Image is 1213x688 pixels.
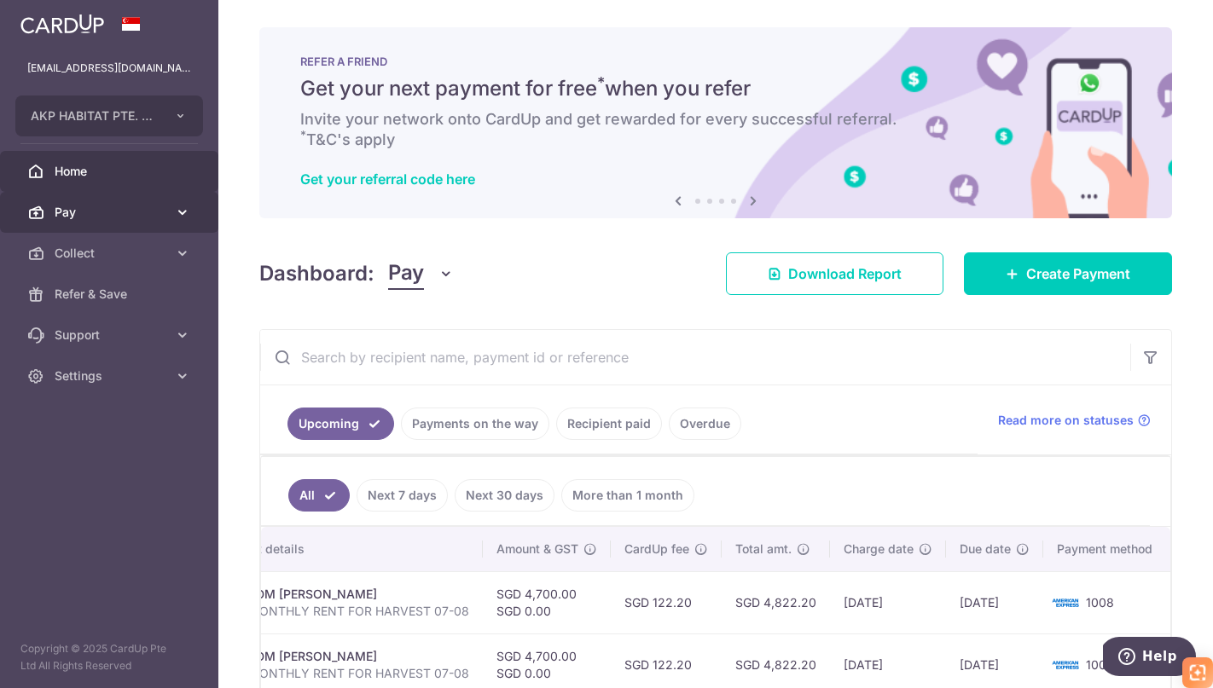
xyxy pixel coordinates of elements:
button: AKP HABITAT PTE. LTD. [15,95,203,136]
span: 1008 [1086,657,1114,672]
a: Get your referral code here [300,171,475,188]
span: Collect [55,245,167,262]
a: Next 30 days [455,479,554,512]
p: AKPH MONTHLY RENT FOR HARVEST 07-08 [212,603,469,620]
a: Read more on statuses [998,412,1151,429]
span: Download Report [788,263,902,284]
span: Create Payment [1026,263,1130,284]
td: SGD 122.20 [611,571,722,633]
a: Download Report [726,252,943,295]
a: All [288,479,350,512]
span: Pay [388,257,424,290]
button: Pay [388,257,454,290]
p: [EMAIL_ADDRESS][DOMAIN_NAME] [27,60,191,77]
td: [DATE] [830,571,946,633]
span: Read more on statuses [998,412,1134,429]
p: REFER A FRIEND [300,55,1131,68]
span: Pay [55,204,167,221]
span: Refer & Save [55,286,167,303]
img: Bank Card [1048,593,1082,613]
img: RAF banner [259,27,1172,218]
td: SGD 4,700.00 SGD 0.00 [483,571,611,633]
input: Search by recipient name, payment id or reference [260,330,1130,384]
img: CardUp [20,14,104,34]
div: Rent. MDM [PERSON_NAME] [212,648,469,665]
h4: Dashboard: [259,258,374,289]
td: SGD 4,822.20 [722,571,830,633]
span: 1008 [1086,595,1114,610]
a: Payments on the way [401,408,549,440]
span: Amount & GST [496,541,578,558]
th: Payment details [199,527,483,571]
span: AKP HABITAT PTE. LTD. [31,107,157,124]
th: Payment method [1043,527,1173,571]
h5: Get your next payment for free when you refer [300,75,1131,102]
td: [DATE] [946,571,1043,633]
a: More than 1 month [561,479,694,512]
a: Overdue [669,408,741,440]
h6: Invite your network onto CardUp and get rewarded for every successful referral. T&C's apply [300,109,1131,150]
a: Upcoming [287,408,394,440]
span: Support [55,327,167,344]
span: Home [55,163,167,180]
span: CardUp fee [624,541,689,558]
a: Recipient paid [556,408,662,440]
span: Charge date [844,541,914,558]
p: AKPH MONTHLY RENT FOR HARVEST 07-08 [212,665,469,682]
div: Rent. MDM [PERSON_NAME] [212,586,469,603]
img: Bank Card [1048,655,1082,675]
span: Due date [960,541,1011,558]
iframe: Opens a widget where you can find more information [1103,637,1196,679]
span: Settings [55,367,167,384]
a: Next 7 days [357,479,448,512]
span: Total amt. [735,541,792,558]
a: Create Payment [964,252,1172,295]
